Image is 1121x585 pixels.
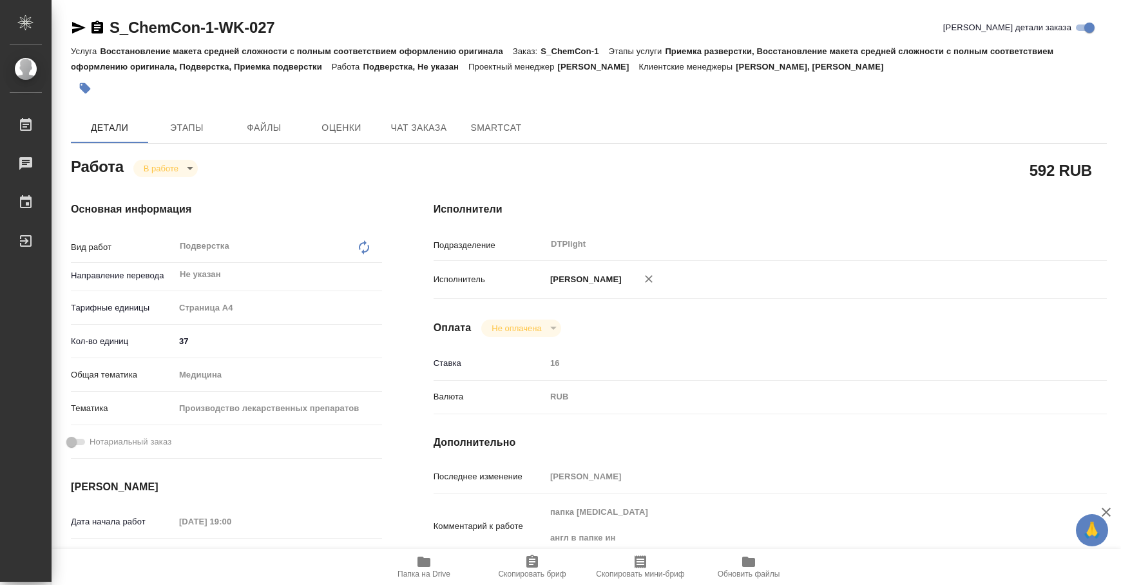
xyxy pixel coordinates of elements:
p: Последнее изменение [434,470,546,483]
span: Этапы [156,120,218,136]
h2: Работа [71,154,124,177]
p: Валюта [434,390,546,403]
p: Подверстка, Не указан [363,62,468,72]
span: Скопировать мини-бриф [596,570,684,579]
h4: Основная информация [71,202,382,217]
input: Пустое поле [546,354,1051,372]
p: Тарифные единицы [71,302,175,314]
button: Скопировать мини-бриф [586,549,695,585]
div: RUB [546,386,1051,408]
button: 🙏 [1076,514,1108,546]
span: Оценки [311,120,372,136]
p: Исполнитель [434,273,546,286]
p: Заказ: [513,46,541,56]
span: Нотариальный заказ [90,436,171,448]
div: Страница А4 [175,297,382,319]
div: Медицина [175,364,382,386]
span: [PERSON_NAME] детали заказа [943,21,1071,34]
h4: [PERSON_NAME] [71,479,382,495]
p: Работа [332,62,363,72]
div: Производство лекарственных препаратов [175,398,382,419]
p: Тематика [71,402,175,415]
input: ✎ Введи что-нибудь [175,332,382,350]
p: Ставка [434,357,546,370]
p: S_ChemCon-1 [541,46,608,56]
button: Скопировать бриф [478,549,586,585]
textarea: папка [MEDICAL_DATA] англ в папке ин [546,501,1051,549]
p: Клиентские менеджеры [638,62,736,72]
p: Подразделение [434,239,546,252]
button: Добавить тэг [71,74,99,102]
p: Дата начала работ [71,515,175,528]
p: Восстановление макета средней сложности с полным соответствием оформлению оригинала [100,46,512,56]
button: Удалить исполнителя [635,265,663,293]
span: Файлы [233,120,295,136]
button: Не оплачена [488,323,545,334]
h4: Оплата [434,320,472,336]
p: Проектный менеджер [468,62,557,72]
p: [PERSON_NAME], [PERSON_NAME] [736,62,893,72]
a: S_ChemCon-1-WK-027 [110,19,274,36]
h4: Дополнительно [434,435,1107,450]
span: SmartCat [465,120,527,136]
button: Скопировать ссылку для ЯМессенджера [71,20,86,35]
button: Обновить файлы [695,549,803,585]
p: [PERSON_NAME] [546,273,622,286]
p: Комментарий к работе [434,520,546,533]
span: Чат заказа [388,120,450,136]
button: Скопировать ссылку [90,20,105,35]
p: [PERSON_NAME] [558,62,639,72]
span: 🙏 [1081,517,1103,544]
span: Скопировать бриф [498,570,566,579]
h4: Исполнители [434,202,1107,217]
span: Детали [79,120,140,136]
input: Пустое поле [175,512,287,531]
span: Папка на Drive [398,570,450,579]
h2: 592 RUB [1030,159,1092,181]
span: Обновить файлы [718,570,780,579]
p: Направление перевода [71,269,175,282]
p: Кол-во единиц [71,335,175,348]
div: В работе [481,320,560,337]
button: Папка на Drive [370,549,478,585]
p: Этапы услуги [609,46,666,56]
input: Пустое поле [546,467,1051,486]
button: В работе [140,163,182,174]
p: Вид работ [71,241,175,254]
p: Общая тематика [71,369,175,381]
div: В работе [133,160,198,177]
p: Услуга [71,46,100,56]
